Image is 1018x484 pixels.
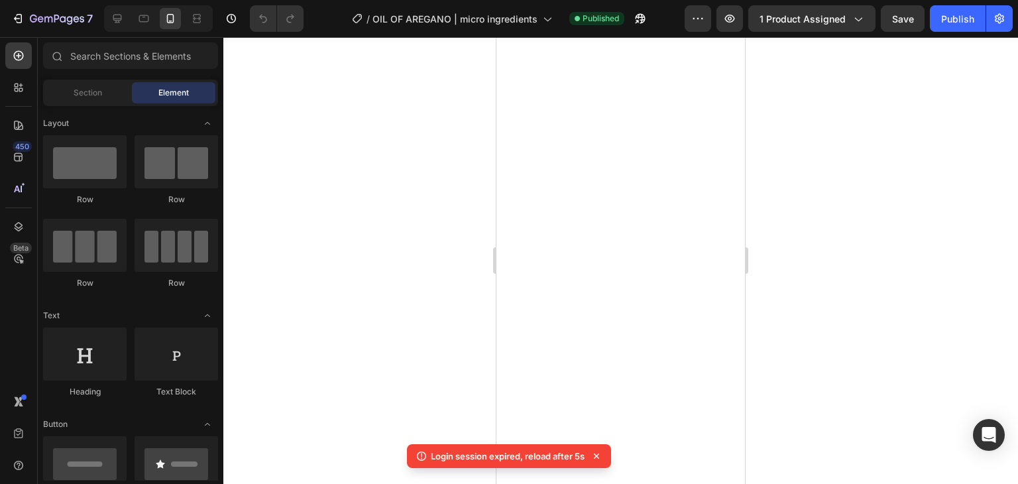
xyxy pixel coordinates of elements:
[197,305,218,326] span: Toggle open
[5,5,99,32] button: 7
[496,37,745,484] iframe: Design area
[158,87,189,99] span: Element
[135,194,218,206] div: Row
[748,5,876,32] button: 1 product assigned
[973,419,1005,451] div: Open Intercom Messenger
[13,141,32,152] div: 450
[43,194,127,206] div: Row
[135,277,218,289] div: Row
[87,11,93,27] p: 7
[372,12,537,26] span: OIL OF AREGANO | micro ingredients
[74,87,102,99] span: Section
[43,117,69,129] span: Layout
[43,386,127,398] div: Heading
[431,450,585,463] p: Login session expired, reload after 5s
[43,42,218,69] input: Search Sections & Elements
[583,13,619,25] span: Published
[760,12,846,26] span: 1 product assigned
[892,13,914,25] span: Save
[250,5,304,32] div: Undo/Redo
[197,113,218,134] span: Toggle open
[43,277,127,289] div: Row
[10,243,32,253] div: Beta
[941,12,974,26] div: Publish
[930,5,986,32] button: Publish
[197,414,218,435] span: Toggle open
[43,310,60,322] span: Text
[43,418,68,430] span: Button
[881,5,925,32] button: Save
[135,386,218,398] div: Text Block
[367,12,370,26] span: /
